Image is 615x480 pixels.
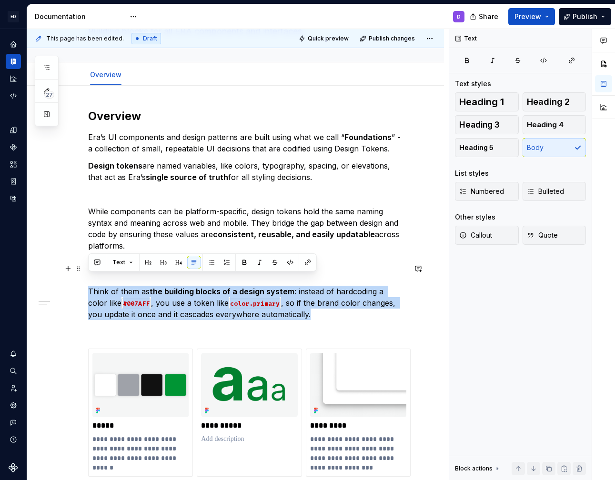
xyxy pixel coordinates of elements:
[523,182,586,201] button: Bulleted
[201,353,297,417] img: 54963f75-fd5d-49fe-8b4b-7961c6d812ee.png
[6,71,21,86] a: Analytics
[6,140,21,155] a: Components
[523,92,586,111] button: Heading 2
[459,143,494,152] span: Heading 5
[523,115,586,134] button: Heading 4
[88,109,406,124] h2: Overview
[455,212,495,222] div: Other styles
[455,79,491,89] div: Text styles
[310,353,406,417] img: 7fd69c20-3b50-41c5-8f20-ab1d31e8739e.png
[88,206,406,251] p: While components can be platform-specific, design tokens hold the same naming syntax and meaning ...
[457,13,461,20] div: D
[479,12,498,21] span: Share
[6,346,21,361] button: Notifications
[44,91,54,99] span: 27
[92,353,189,417] img: 9c358eca-ffb9-47b5-adc6-f55e7a3a1f44.png
[508,8,555,25] button: Preview
[229,298,281,309] code: color.primary
[455,465,493,472] div: Block actions
[357,32,419,45] button: Publish changes
[465,8,504,25] button: Share
[6,191,21,206] a: Data sources
[455,226,519,245] button: Callout
[88,160,406,183] p: are named variables, like colors, typography, spacing, or elevations, that act as Era’s for all s...
[514,12,541,21] span: Preview
[121,298,151,309] code: #007AFF
[35,12,125,21] div: Documentation
[296,32,353,45] button: Quick preview
[2,6,25,27] button: ED
[88,274,406,320] p: Think of them as : instead of hardcoding a color like , you use a token like , so if the brand co...
[459,230,492,240] span: Callout
[88,131,406,154] p: Era’s UI components and design patterns are built using what we call “ ” - a collection of small,...
[455,138,519,157] button: Heading 5
[369,35,415,42] span: Publish changes
[459,120,500,130] span: Heading 3
[308,35,349,42] span: Quick preview
[213,230,375,239] strong: consistent, reusable, and easily updatable
[559,8,611,25] button: Publish
[459,97,504,107] span: Heading 1
[523,226,586,245] button: Quote
[6,122,21,138] a: Design tokens
[146,172,228,182] strong: single source of truth
[6,415,21,430] button: Contact support
[9,463,18,472] svg: Supernova Logo
[455,92,519,111] button: Heading 1
[527,120,564,130] span: Heading 4
[455,169,489,178] div: List styles
[6,174,21,189] a: Storybook stories
[88,161,142,170] strong: Design tokens
[90,70,121,79] a: Overview
[6,363,21,379] button: Search ⌘K
[143,35,157,42] span: Draft
[527,187,564,196] span: Bulleted
[573,12,597,21] span: Publish
[344,132,392,142] strong: Foundations
[86,64,125,84] div: Overview
[6,380,21,396] a: Invite team
[455,462,501,475] div: Block actions
[527,97,570,107] span: Heading 2
[455,115,519,134] button: Heading 3
[6,88,21,103] a: Code automation
[6,398,21,413] a: Settings
[8,11,19,22] div: ED
[6,54,21,69] a: Documentation
[6,157,21,172] a: Assets
[527,230,558,240] span: Quote
[455,182,519,201] button: Numbered
[150,287,294,296] strong: the building blocks of a design system
[6,37,21,52] a: Home
[459,187,504,196] span: Numbered
[46,35,124,42] span: This page has been edited.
